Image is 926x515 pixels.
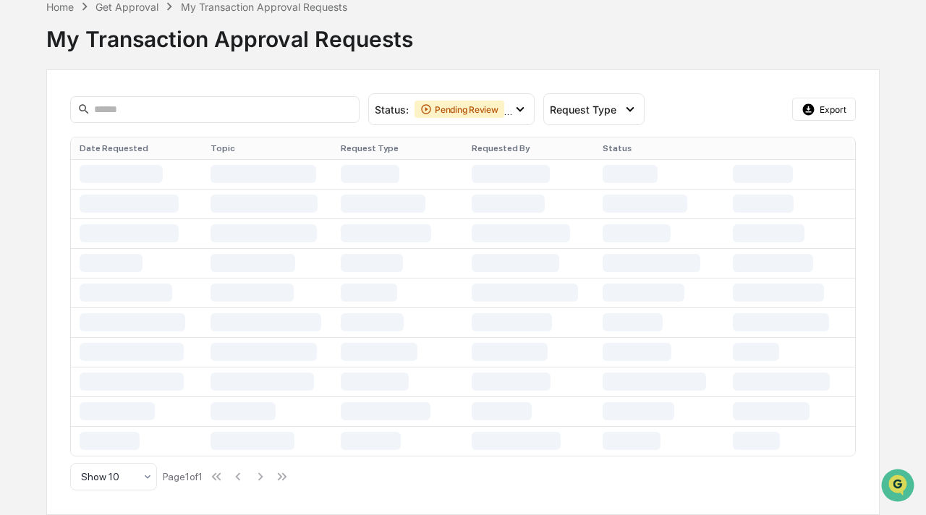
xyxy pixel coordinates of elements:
div: 🗄️ [105,183,116,195]
div: My Transaction Approval Requests [181,1,347,13]
th: Status [594,137,725,159]
div: We're available if you need us! [49,124,183,136]
div: Page 1 of 1 [163,471,203,482]
div: Start new chat [49,110,237,124]
th: Topic [202,137,333,159]
iframe: Open customer support [880,467,919,506]
p: How can we help? [14,30,263,53]
span: Attestations [119,182,179,196]
a: 🔎Data Lookup [9,203,97,229]
th: Request Type [332,137,463,159]
span: Request Type [550,103,616,116]
div: Pending Review [415,101,504,118]
div: My Transaction Approval Requests [46,14,880,52]
span: Preclearance [29,182,93,196]
a: Powered byPylon [102,244,175,255]
div: 🖐️ [14,183,26,195]
img: 1746055101610-c473b297-6a78-478c-a979-82029cc54cd1 [14,110,41,136]
span: Data Lookup [29,209,91,224]
div: Home [46,1,74,13]
a: 🖐️Preclearance [9,176,99,202]
th: Requested By [463,137,594,159]
div: Get Approval [95,1,158,13]
span: Pylon [144,244,175,255]
div: 🔎 [14,210,26,222]
th: Date Requested [71,137,202,159]
button: Export [792,98,856,121]
a: 🗄️Attestations [99,176,185,202]
span: Status : [375,103,409,116]
button: Start new chat [246,114,263,132]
